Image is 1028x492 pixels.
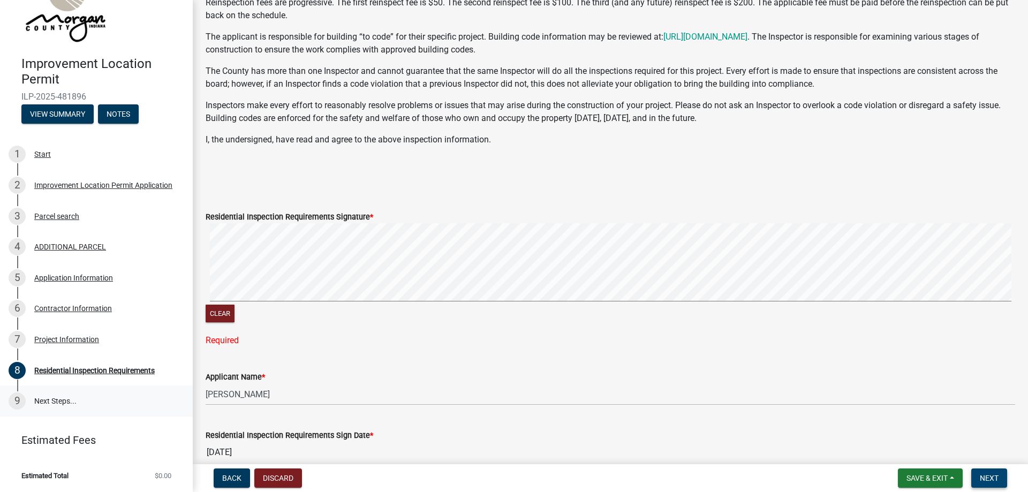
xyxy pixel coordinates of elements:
span: ILP-2025-481896 [21,92,171,102]
div: 2 [9,177,26,194]
wm-modal-confirm: Notes [98,110,139,119]
span: Save & Exit [906,474,948,482]
div: Contractor Information [34,305,112,312]
button: Clear [206,305,235,322]
span: $0.00 [155,472,171,479]
h4: Improvement Location Permit [21,56,184,87]
p: I, the undersigned, have read and agree to the above inspection information. [206,133,1015,146]
div: Parcel search [34,213,79,220]
div: 4 [9,238,26,255]
div: Residential Inspection Requirements [34,367,155,374]
button: Save & Exit [898,468,963,488]
span: Estimated Total [21,472,69,479]
p: Inspectors make every effort to reasonably resolve problems or issues that may arise during the c... [206,99,1015,125]
button: Next [971,468,1007,488]
button: Notes [98,104,139,124]
a: [URL][DOMAIN_NAME] [663,32,747,42]
button: Back [214,468,250,488]
label: Residential Inspection Requirements Signature [206,214,373,221]
label: Residential Inspection Requirements Sign Date [206,432,373,440]
div: 9 [9,392,26,410]
div: Required [206,334,1015,347]
div: 7 [9,331,26,348]
p: The County has more than one Inspector and cannot guarantee that the same Inspector will do all t... [206,65,1015,90]
label: Applicant Name [206,374,265,381]
div: Project Information [34,336,99,343]
div: Application Information [34,274,113,282]
span: Next [980,474,999,482]
button: Discard [254,468,302,488]
div: 8 [9,362,26,379]
p: The applicant is responsible for building “to code” for their specific project. Building code inf... [206,31,1015,56]
div: 5 [9,269,26,286]
div: 6 [9,300,26,317]
div: 1 [9,146,26,163]
div: ADDITIONAL PARCEL [34,243,106,251]
wm-modal-confirm: Summary [21,110,94,119]
span: Back [222,474,241,482]
button: View Summary [21,104,94,124]
div: Improvement Location Permit Application [34,181,172,189]
div: Start [34,150,51,158]
a: Estimated Fees [9,429,176,451]
div: 3 [9,208,26,225]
